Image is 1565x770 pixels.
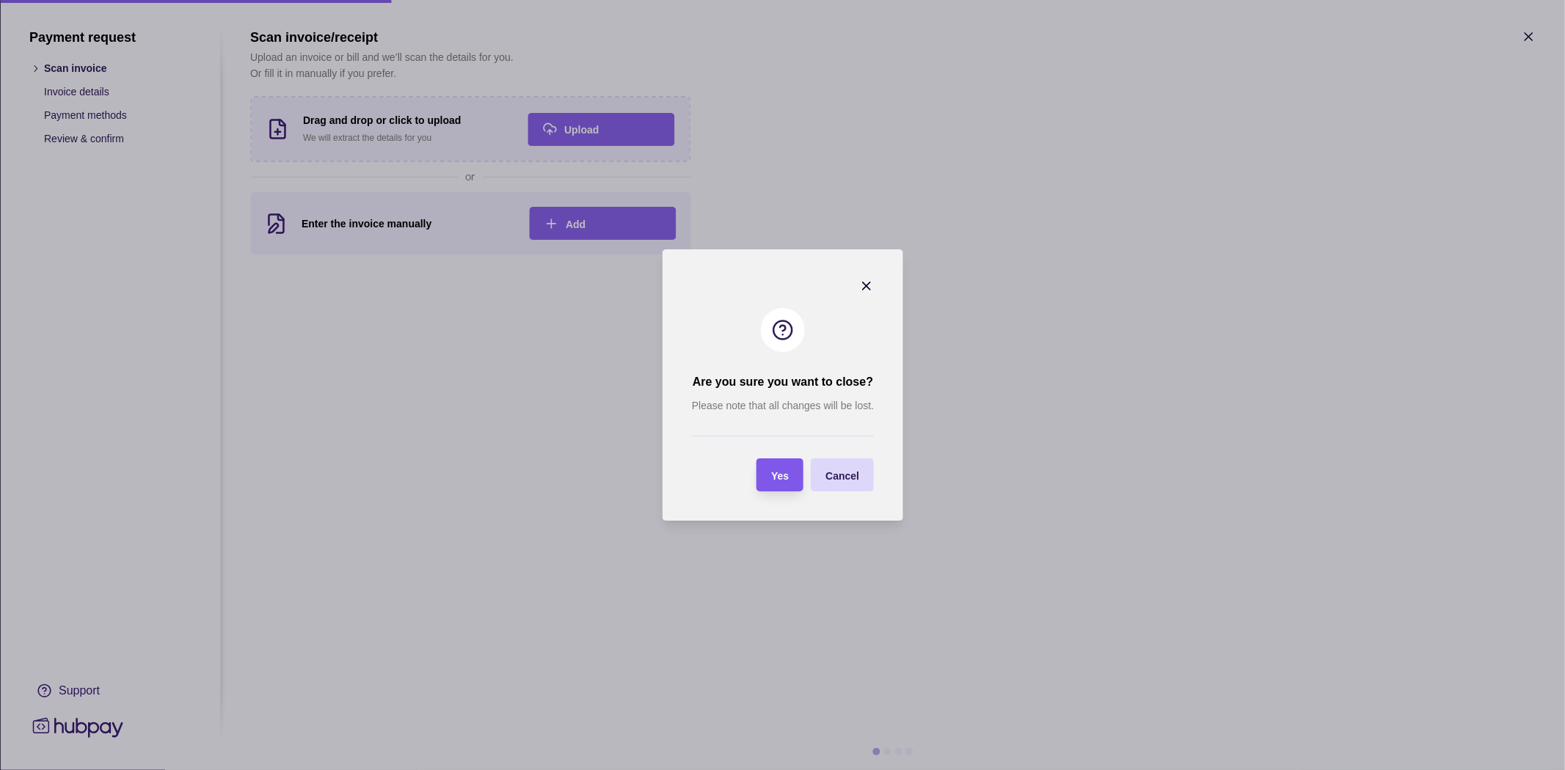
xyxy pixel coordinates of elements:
[692,374,872,390] h2: Are you sure you want to close?
[811,458,874,491] button: Cancel
[691,397,873,414] p: Please note that all changes will be lost.
[771,470,789,482] span: Yes
[756,458,803,491] button: Yes
[825,470,859,482] span: Cancel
